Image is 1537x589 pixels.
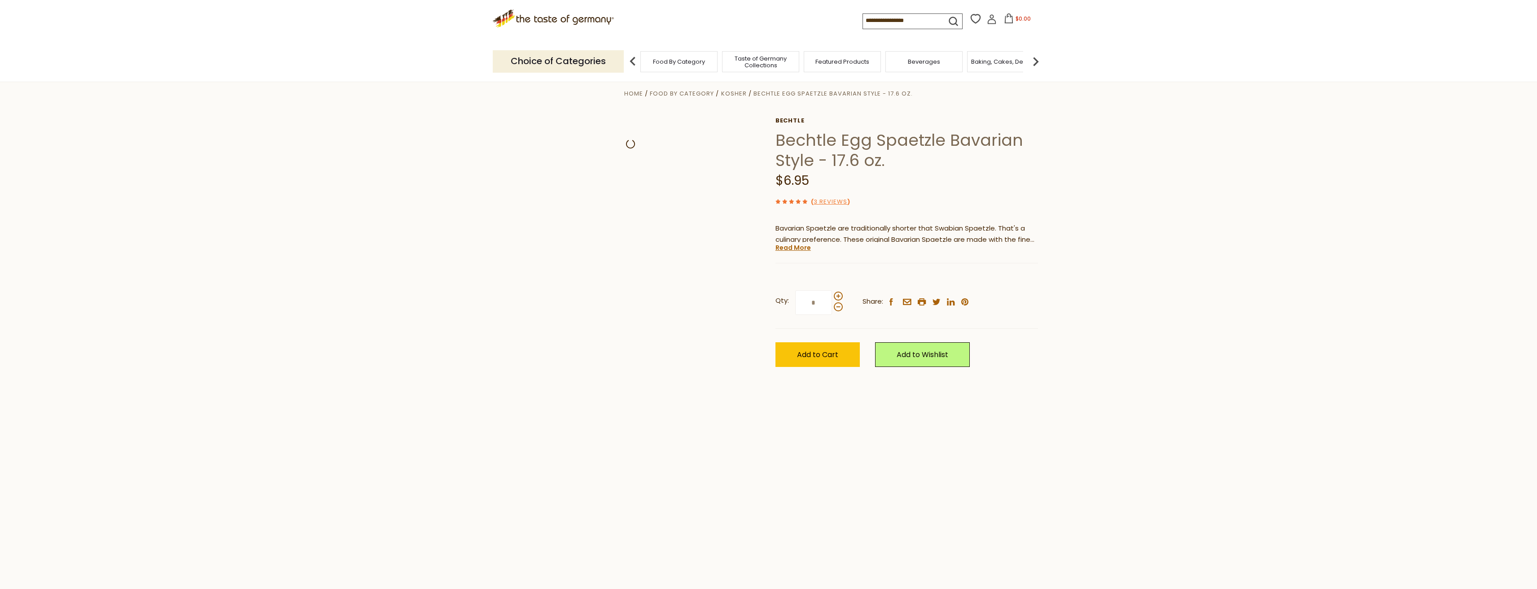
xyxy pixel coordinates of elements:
a: Bechtle Egg Spaetzle Bavarian Style - 17.6 oz. [753,89,913,98]
strong: Qty: [775,295,789,306]
a: 3 Reviews [814,197,847,207]
button: $0.00 [998,13,1037,27]
button: Add to Cart [775,342,860,367]
span: $6.95 [775,172,809,189]
a: Home [624,89,643,98]
img: previous arrow [624,52,642,70]
a: Bechtle [775,117,1038,124]
a: Food By Category [653,58,705,65]
img: next arrow [1027,52,1045,70]
a: Add to Wishlist [875,342,970,367]
p: Bavarian Spaetzle are traditionally shorter that Swabian Spaetzle. That's a culinary preference. ... [775,223,1038,245]
a: Baking, Cakes, Desserts [971,58,1041,65]
span: Add to Cart [797,349,838,360]
input: Qty: [795,290,832,315]
span: $0.00 [1016,15,1031,22]
span: Share: [863,296,883,307]
a: Beverages [908,58,940,65]
span: ( ) [811,197,850,206]
p: Choice of Categories [493,50,624,72]
a: Taste of Germany Collections [725,55,797,69]
h1: Bechtle Egg Spaetzle Bavarian Style - 17.6 oz. [775,130,1038,170]
a: Read More [775,243,811,252]
a: Kosher [721,89,747,98]
a: Featured Products [815,58,869,65]
a: Food By Category [650,89,714,98]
